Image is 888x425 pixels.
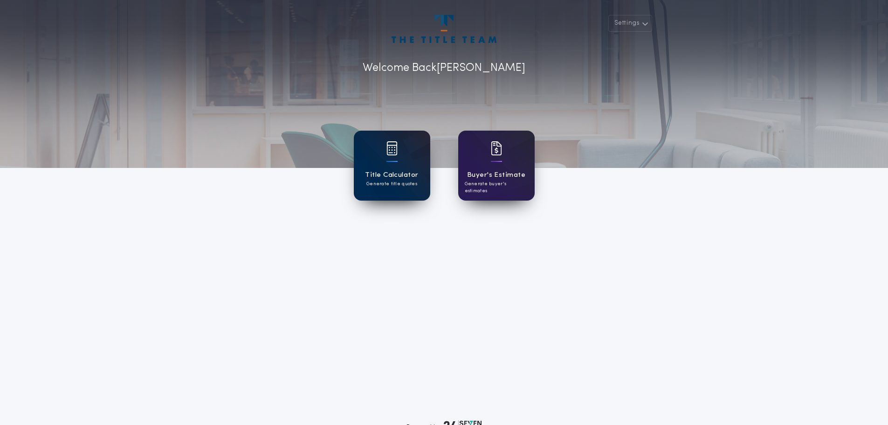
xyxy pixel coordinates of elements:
[386,141,398,155] img: card icon
[608,15,652,32] button: Settings
[363,60,525,77] p: Welcome Back [PERSON_NAME]
[465,181,528,195] p: Generate buyer's estimates
[354,131,430,201] a: card iconTitle CalculatorGenerate title quotes
[392,15,496,43] img: account-logo
[491,141,502,155] img: card icon
[366,181,417,188] p: Generate title quotes
[365,170,418,181] h1: Title Calculator
[467,170,525,181] h1: Buyer's Estimate
[458,131,535,201] a: card iconBuyer's EstimateGenerate buyer's estimates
